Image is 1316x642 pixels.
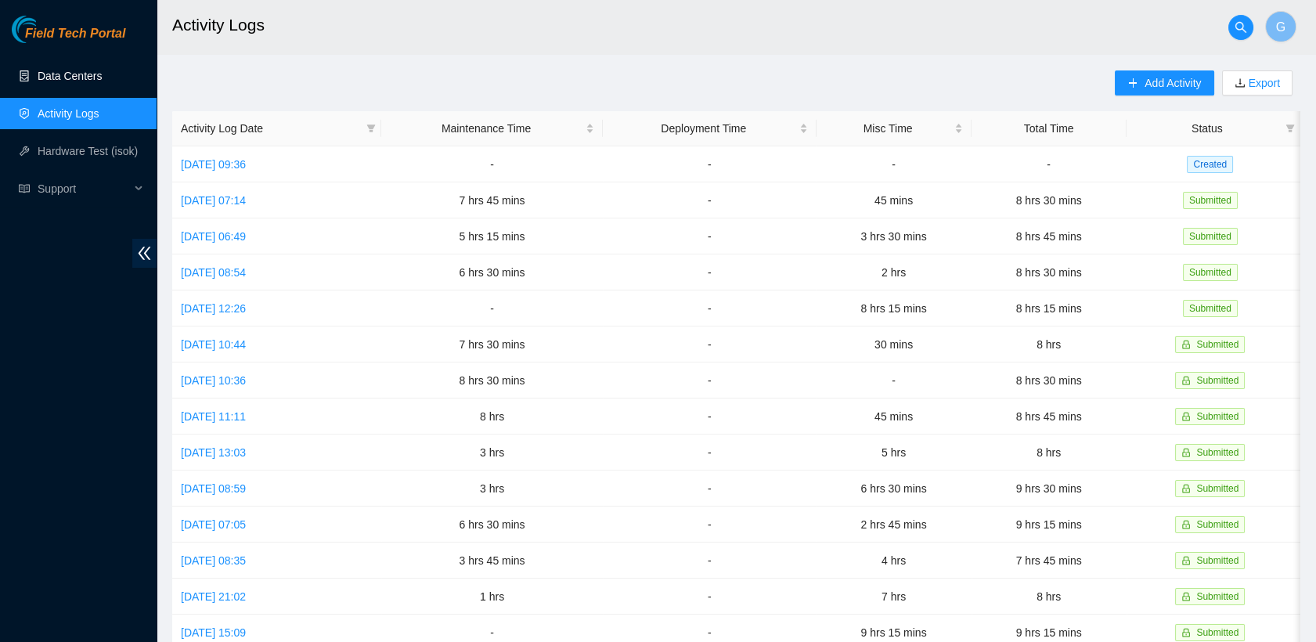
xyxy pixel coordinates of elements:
span: filter [363,117,379,140]
td: - [603,218,817,254]
span: lock [1181,520,1191,529]
a: Data Centers [38,70,102,82]
span: Status [1135,120,1279,137]
td: - [603,326,817,362]
span: plus [1127,78,1138,90]
span: lock [1181,376,1191,385]
td: 8 hrs [972,579,1127,615]
button: plusAdd Activity [1115,70,1213,96]
td: 45 mins [817,182,972,218]
td: 8 hrs 45 mins [972,218,1127,254]
td: - [972,146,1127,182]
span: Created [1187,156,1233,173]
td: 2 hrs 45 mins [817,507,972,543]
td: - [603,290,817,326]
span: Submitted [1196,339,1238,350]
td: - [603,507,817,543]
a: [DATE] 08:54 [181,266,246,279]
span: Submitted [1196,591,1238,602]
td: - [603,579,817,615]
span: filter [366,124,376,133]
span: download [1235,78,1246,90]
td: 3 hrs 45 mins [381,543,603,579]
a: [DATE] 10:44 [181,338,246,351]
td: 7 hrs 30 mins [381,326,603,362]
span: Submitted [1196,627,1238,638]
td: 30 mins [817,326,972,362]
td: 5 hrs [817,435,972,471]
td: 7 hrs [817,579,972,615]
td: - [603,543,817,579]
button: G [1265,11,1296,42]
td: - [603,362,817,399]
span: lock [1181,340,1191,349]
span: Support [38,173,130,204]
a: [DATE] 11:11 [181,410,246,423]
span: Submitted [1196,483,1238,494]
span: Submitted [1196,519,1238,530]
span: read [19,183,30,194]
a: [DATE] 10:36 [181,374,246,387]
span: Submitted [1196,555,1238,566]
td: - [603,435,817,471]
span: double-left [132,239,157,268]
td: 3 hrs [381,435,603,471]
span: lock [1181,448,1191,457]
a: Activity Logs [38,107,99,120]
td: - [603,399,817,435]
a: Export [1246,77,1280,89]
span: filter [1282,117,1298,140]
a: Hardware Test (isok) [38,145,138,157]
td: 6 hrs 30 mins [381,507,603,543]
a: [DATE] 13:03 [181,446,246,459]
span: lock [1181,556,1191,565]
td: 2 hrs [817,254,972,290]
td: - [817,362,972,399]
td: - [381,290,603,326]
td: 9 hrs 15 mins [972,507,1127,543]
span: Submitted [1196,375,1238,386]
td: 8 hrs 30 mins [381,362,603,399]
td: 8 hrs 30 mins [972,182,1127,218]
td: 4 hrs [817,543,972,579]
button: downloadExport [1222,70,1293,96]
span: search [1229,21,1253,34]
span: G [1276,17,1285,37]
a: [DATE] 08:35 [181,554,246,567]
a: Akamai TechnologiesField Tech Portal [12,28,125,49]
th: Total Time [972,111,1127,146]
button: search [1228,15,1253,40]
span: Submitted [1183,192,1238,209]
span: Add Activity [1145,74,1201,92]
img: Akamai Technologies [12,16,79,43]
td: - [381,146,603,182]
td: 8 hrs 30 mins [972,254,1127,290]
td: 8 hrs 15 mins [972,290,1127,326]
a: [DATE] 08:59 [181,482,246,495]
span: Activity Log Date [181,120,360,137]
td: 8 hrs 45 mins [972,399,1127,435]
span: Field Tech Portal [25,27,125,41]
td: 8 hrs 15 mins [817,290,972,326]
td: 6 hrs 30 mins [817,471,972,507]
span: Submitted [1183,228,1238,245]
td: - [603,146,817,182]
td: 3 hrs 30 mins [817,218,972,254]
a: [DATE] 15:09 [181,626,246,639]
td: - [603,182,817,218]
td: 9 hrs 30 mins [972,471,1127,507]
td: 8 hrs [381,399,603,435]
span: lock [1181,484,1191,493]
td: 1 hrs [381,579,603,615]
td: 8 hrs [972,326,1127,362]
span: Submitted [1196,447,1238,458]
td: 3 hrs [381,471,603,507]
td: 7 hrs 45 mins [381,182,603,218]
span: lock [1181,628,1191,637]
a: [DATE] 21:02 [181,590,246,603]
td: 8 hrs 30 mins [972,362,1127,399]
a: [DATE] 09:36 [181,158,246,171]
td: 45 mins [817,399,972,435]
a: [DATE] 12:26 [181,302,246,315]
td: 6 hrs 30 mins [381,254,603,290]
